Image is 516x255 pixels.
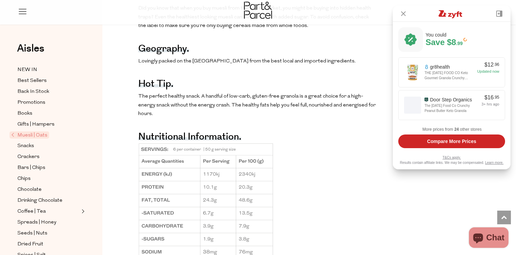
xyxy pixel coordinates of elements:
inbox-online-store-chat: Shopify online store chat [467,227,511,250]
span: The perfect healthy snack. A handful of low-carb, gluten-free granola is a great choice for a hig... [138,94,376,116]
a: Promotions [17,98,80,107]
span: Drinking Chocolate [17,197,62,205]
span: Muesli | Oats [10,131,49,139]
h4: Geography. [138,47,189,52]
span: Chocolate [17,186,42,194]
h4: Hot tip. [138,83,173,87]
a: Muesli | Oats [11,131,80,139]
span: Aisles [17,41,44,56]
a: Books [17,109,80,118]
a: Drinking Chocolate [17,196,80,205]
a: Seeds | Nuts [17,229,80,238]
span: Books [17,110,32,118]
a: Spreads | Honey [17,218,80,227]
a: NEW IN [17,66,80,74]
span: Coffee | Tea [17,208,46,216]
span: Dried Fruit [17,240,43,249]
span: NEW IN [17,66,37,74]
a: Coffee | Tea [17,207,80,216]
button: Expand/Collapse Coffee | Tea [80,207,85,215]
a: Chips [17,174,80,183]
span: Bars | Chips [17,164,45,172]
p: Lovingly packed on the [GEOGRAPHIC_DATA] from the best local and imported ingredients. [138,57,376,66]
span: Spreads | Honey [17,218,56,227]
span: Chips [17,175,31,183]
a: Gifts | Hampers [17,120,80,129]
a: Chocolate [17,185,80,194]
span: Snacks [17,142,34,150]
a: Aisles [17,43,44,60]
span: Back In Stock [17,88,49,96]
a: Dried Fruit [17,240,80,249]
span: Promotions [17,99,45,107]
strong: Nutritional Information. [138,130,241,144]
a: Bars | Chips [17,164,80,172]
img: Part&Parcel [244,2,272,19]
a: Back In Stock [17,87,80,96]
span: Crackers [17,153,40,161]
span: Seeds | Nuts [17,229,47,238]
a: Best Sellers [17,76,80,85]
a: Crackers [17,153,80,161]
span: Gifts | Hampers [17,121,55,129]
a: Snacks [17,142,80,150]
span: Best Sellers [17,77,47,85]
